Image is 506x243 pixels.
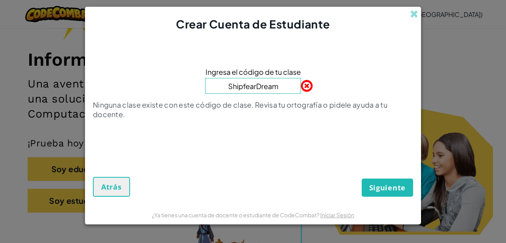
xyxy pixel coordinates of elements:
[176,17,330,31] span: Crear Cuenta de Estudiante
[320,211,354,218] a: Iniciar Sesión
[362,178,413,197] button: Siguiente
[93,177,130,197] button: Atrás
[93,100,413,119] p: Ninguna clase existe con este código de clase. Revisa tu ortografía o pidele ayuda a tu docente.
[369,183,406,192] span: Siguiente
[206,66,301,78] span: Ingresa el código de tu clase
[101,182,122,192] span: Atrás
[152,211,320,218] span: ¿Ya tienes una cuenta de docente o estudiante de CodeCombat?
